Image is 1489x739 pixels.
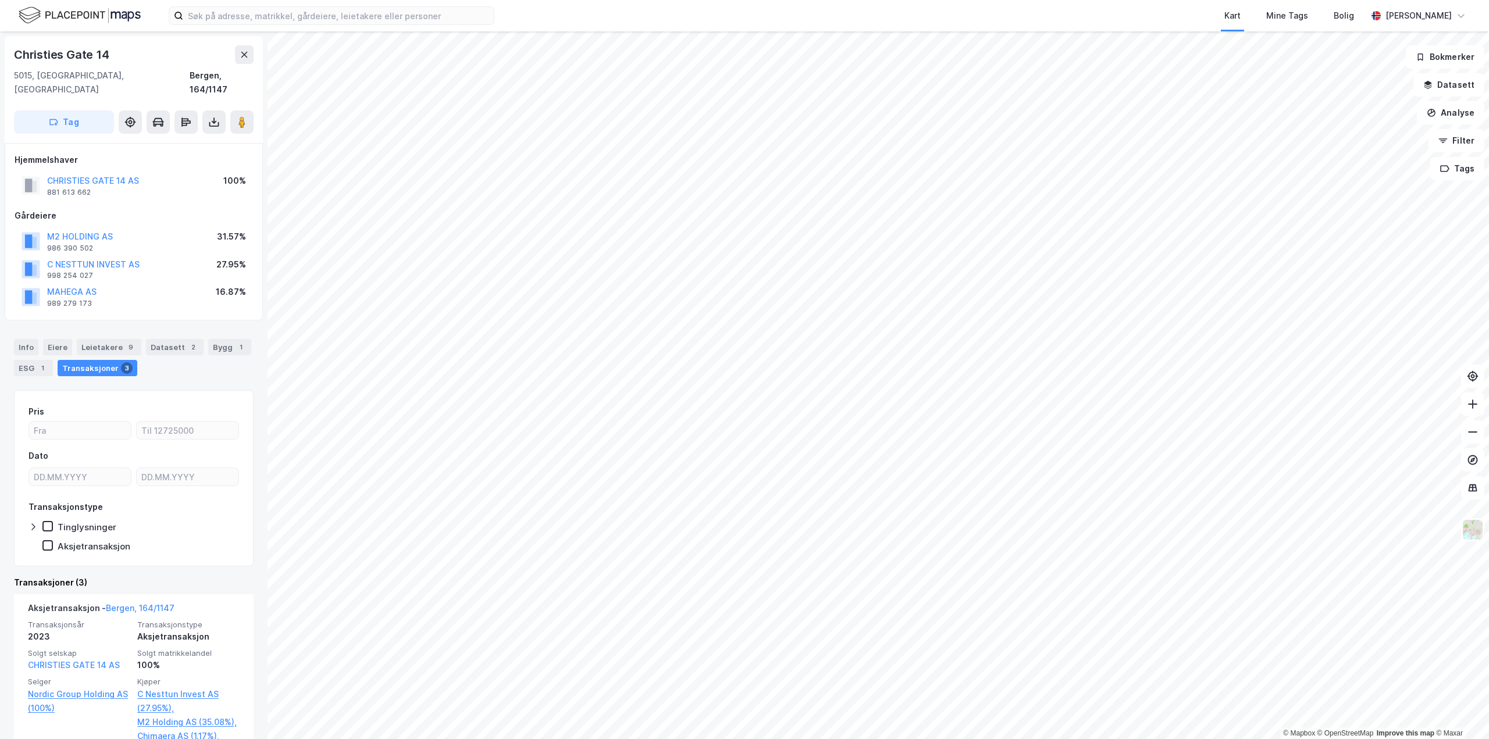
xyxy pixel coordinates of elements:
[28,620,130,630] span: Transaksjonsår
[14,45,112,64] div: Christies Gate 14
[217,230,246,244] div: 31.57%
[137,468,238,485] input: DD.MM.YYYY
[146,339,204,355] div: Datasett
[47,244,93,253] div: 986 390 502
[235,341,247,353] div: 1
[28,660,120,670] a: CHRISTIES GATE 14 AS
[14,360,53,376] div: ESG
[1283,729,1315,737] a: Mapbox
[137,677,240,687] span: Kjøper
[208,339,251,355] div: Bygg
[137,658,240,672] div: 100%
[19,5,141,26] img: logo.f888ab2527a4732fd821a326f86c7f29.svg
[29,405,44,419] div: Pris
[47,188,91,197] div: 881 613 662
[183,7,494,24] input: Søk på adresse, matrikkel, gårdeiere, leietakere eller personer
[1406,45,1484,69] button: Bokmerker
[106,603,174,613] a: Bergen, 164/1147
[1413,73,1484,97] button: Datasett
[28,601,174,620] div: Aksjetransaksjon -
[14,69,190,97] div: 5015, [GEOGRAPHIC_DATA], [GEOGRAPHIC_DATA]
[58,522,116,533] div: Tinglysninger
[29,468,131,485] input: DD.MM.YYYY
[137,715,240,729] a: M2 Holding AS (35.08%),
[1429,129,1484,152] button: Filter
[216,285,246,299] div: 16.87%
[1317,729,1374,737] a: OpenStreetMap
[14,576,254,590] div: Transaksjoner (3)
[37,362,48,374] div: 1
[58,360,137,376] div: Transaksjoner
[28,648,130,658] span: Solgt selskap
[137,620,240,630] span: Transaksjonstype
[58,541,130,552] div: Aksjetransaksjon
[47,299,92,308] div: 989 279 173
[1266,9,1308,23] div: Mine Tags
[137,630,240,644] div: Aksjetransaksjon
[77,339,141,355] div: Leietakere
[187,341,199,353] div: 2
[43,339,72,355] div: Eiere
[1334,9,1354,23] div: Bolig
[28,677,130,687] span: Selger
[14,110,114,134] button: Tag
[15,153,253,167] div: Hjemmelshaver
[137,422,238,439] input: Til 12725000
[137,687,240,715] a: C Nesttun Invest AS (27.95%),
[1431,683,1489,739] iframe: Chat Widget
[47,271,93,280] div: 998 254 027
[28,687,130,715] a: Nordic Group Holding AS (100%)
[1377,729,1434,737] a: Improve this map
[1430,157,1484,180] button: Tags
[1385,9,1452,23] div: [PERSON_NAME]
[29,500,103,514] div: Transaksjonstype
[1417,101,1484,124] button: Analyse
[1462,519,1484,541] img: Z
[15,209,253,223] div: Gårdeiere
[14,339,38,355] div: Info
[1431,683,1489,739] div: Kontrollprogram for chat
[29,449,48,463] div: Dato
[223,174,246,188] div: 100%
[1224,9,1241,23] div: Kart
[216,258,246,272] div: 27.95%
[125,341,137,353] div: 9
[29,422,131,439] input: Fra
[137,648,240,658] span: Solgt matrikkelandel
[121,362,133,374] div: 3
[190,69,254,97] div: Bergen, 164/1147
[28,630,130,644] div: 2023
